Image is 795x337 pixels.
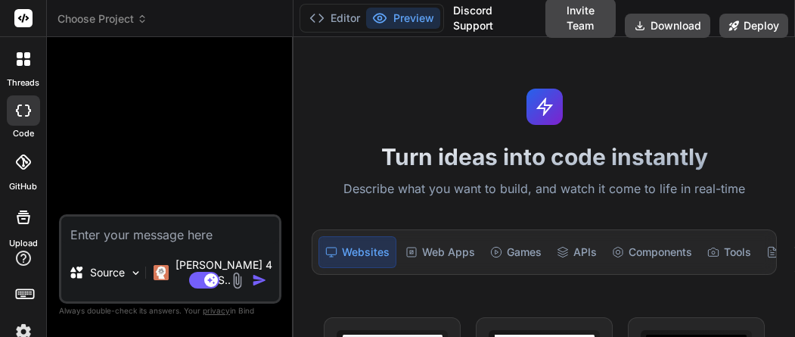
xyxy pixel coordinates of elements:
div: Components [606,236,698,268]
label: code [13,127,34,140]
div: APIs [551,236,603,268]
img: Claude 4 Sonnet [154,265,169,280]
button: Editor [303,8,366,29]
button: Download [625,14,710,38]
button: Preview [366,8,440,29]
div: Websites [318,236,396,268]
h1: Turn ideas into code instantly [303,143,786,170]
div: Tools [701,236,757,268]
label: Upload [9,237,38,250]
img: icon [252,273,267,288]
span: Choose Project [57,11,148,27]
div: Games [484,236,548,268]
p: Describe what you want to build, and watch it come to life in real-time [303,179,786,199]
p: [PERSON_NAME] 4 S.. [175,257,273,288]
label: threads [7,76,39,89]
p: Always double-check its answers. Your in Bind [59,304,281,318]
p: Source [90,265,125,280]
button: Deploy [719,14,788,38]
img: Pick Models [129,267,142,279]
label: GitHub [9,180,37,193]
div: Web Apps [399,236,481,268]
span: privacy [203,306,230,315]
img: attachment [228,272,246,289]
